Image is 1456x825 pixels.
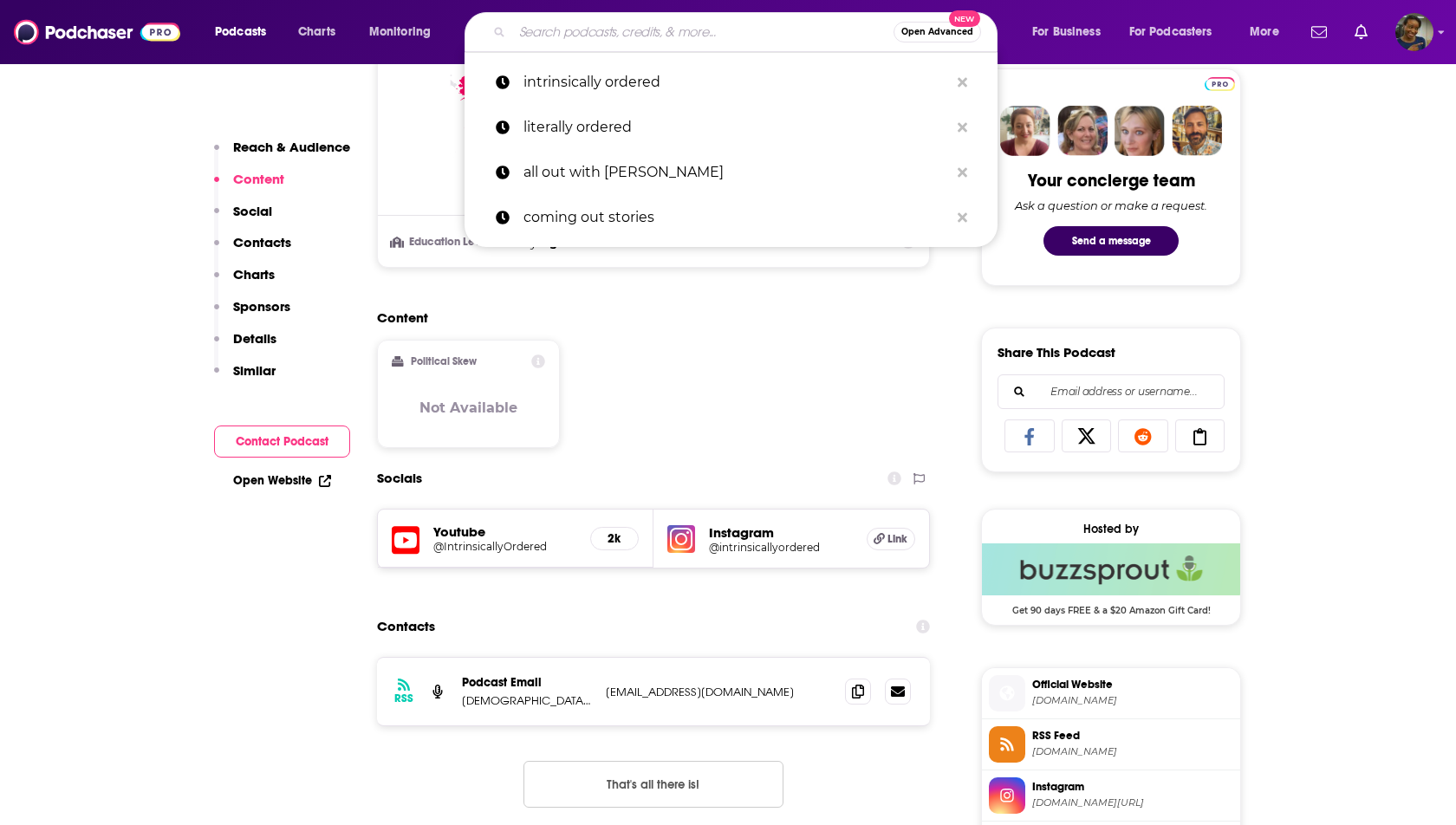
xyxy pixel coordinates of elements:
a: Share on X/Twitter [1062,419,1112,452]
a: Show notifications dropdown [1304,17,1334,47]
button: Social [214,203,272,235]
span: Mostly [500,236,536,250]
h3: Share This Podcast [998,344,1115,361]
h2: Contacts [377,610,435,643]
h2: Socials [377,462,422,495]
span: New [949,10,980,27]
a: @intrinsicallyordered [709,541,853,554]
span: For Podcasters [1129,20,1212,44]
h5: Youtube [433,523,576,540]
button: open menu [357,18,453,46]
img: Sydney Profile [1000,106,1050,156]
a: @IntrinsicallyOrdered [433,540,576,553]
p: Charts [233,266,275,283]
p: Content [233,171,284,187]
span: Podcasts [215,20,266,44]
p: Details [233,330,276,347]
a: intrinsically ordered [465,60,998,105]
span: feeds.buzzsprout.com [1032,745,1233,758]
a: Buzzsprout Deal: Get 90 days FREE & a $20 Amazon Gift Card! [982,543,1240,614]
button: Similar [214,362,276,394]
button: Content [214,171,284,203]
a: Instagram[DOMAIN_NAME][URL] [989,777,1233,814]
a: Official Website[DOMAIN_NAME] [989,675,1233,711]
a: coming out stories [465,195,998,240]
p: coming out stories [523,195,949,240]
a: Charts [287,18,346,46]
button: Details [214,330,276,362]
div: Search podcasts, credits, & more... [481,12,1014,52]
button: open menu [203,18,289,46]
h2: Political Skew [411,355,477,367]
button: open menu [1020,18,1122,46]
p: [DEMOGRAPHIC_DATA] Trad [462,693,592,708]
p: [EMAIL_ADDRESS][DOMAIN_NAME] [606,685,831,699]
p: Similar [233,362,276,379]
span: Instagram [1032,779,1233,795]
button: Open AdvancedNew [894,22,981,42]
input: Search podcasts, credits, & more... [512,18,894,46]
span: intrinsicallyordered.com [1032,694,1233,707]
a: Show notifications dropdown [1348,17,1375,47]
h3: RSS [394,692,413,705]
button: Contacts [214,234,291,266]
img: Podchaser Pro [1205,77,1235,91]
div: Search followers [998,374,1225,409]
span: Official Website [1032,677,1233,692]
h5: 2k [605,531,624,546]
span: Charts [298,20,335,44]
button: Nothing here. [523,761,783,808]
button: open menu [1118,18,1238,46]
button: Contact Podcast [214,425,350,458]
p: Social [233,203,272,219]
p: intrinsically ordered [523,60,949,105]
span: More [1250,20,1279,44]
p: all out with Jon dean [523,150,949,195]
span: Get 90 days FREE & a $20 Amazon Gift Card! [982,595,1240,616]
img: iconImage [667,525,695,553]
a: RSS Feed[DOMAIN_NAME] [989,726,1233,763]
span: Logged in as sabrinajohnson [1395,13,1433,51]
div: Your concierge team [1028,170,1195,192]
a: Open Website [233,473,331,488]
img: Barbara Profile [1057,106,1108,156]
img: User Profile [1395,13,1433,51]
p: Podcast Email [462,675,592,690]
span: instagram.com/intrinsicallyordered [1032,796,1233,809]
p: Contacts [233,234,291,250]
button: open menu [1238,18,1301,46]
p: Sponsors [233,298,290,315]
span: Higher Education [536,236,642,250]
a: Copy Link [1175,419,1225,452]
a: literally ordered [465,105,998,150]
a: Share on Reddit [1118,419,1168,452]
button: Reach & Audience [214,139,350,171]
span: Open Advanced [901,28,973,36]
div: Hosted by [982,522,1240,536]
a: all out with [PERSON_NAME] [465,150,998,195]
h2: Content [377,309,916,326]
img: Jon Profile [1172,106,1222,156]
span: Monitoring [369,20,431,44]
input: Email address or username... [1012,375,1210,408]
span: Link [887,532,907,546]
h3: Not Available [419,400,517,416]
button: Sponsors [214,298,290,330]
img: Buzzsprout Deal: Get 90 days FREE & a $20 Amazon Gift Card! [982,543,1240,595]
a: Pro website [1205,75,1235,91]
h3: Education Level [392,237,493,248]
p: Reach & Audience [233,139,350,155]
a: Share on Facebook [1004,419,1055,452]
h5: Instagram [709,524,853,541]
button: Send a message [1043,226,1179,256]
div: Ask a question or make a request. [1015,198,1207,212]
p: literally ordered [523,105,949,150]
img: Podchaser - Follow, Share and Rate Podcasts [14,16,180,49]
span: For Business [1032,20,1101,44]
a: Link [867,528,915,550]
button: Charts [214,266,275,298]
span: RSS Feed [1032,728,1233,744]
